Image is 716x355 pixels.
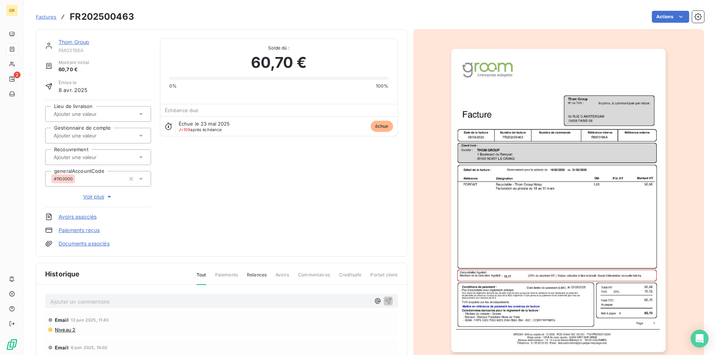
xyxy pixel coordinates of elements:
[55,317,69,323] span: Email
[451,49,666,352] img: invoice_thumbnail
[45,193,151,201] button: Voir plus
[652,11,689,23] button: Actions
[179,121,230,127] span: Échue le 23 mai 2025
[59,39,89,45] a: Thom Group
[36,13,56,20] a: Factures
[370,272,398,284] span: Portail client
[376,83,389,89] span: 100%
[55,345,69,351] span: Email
[169,83,177,89] span: 0%
[179,127,191,132] span: J+109
[59,213,97,221] a: Avoirs associés
[197,272,206,285] span: Tout
[36,14,56,20] span: Factures
[83,193,113,200] span: Voir plus
[71,345,108,350] span: 6 juin 2025, 10:02
[59,47,151,53] span: RM03186A
[53,111,128,117] input: Ajouter une valeur
[215,272,238,284] span: Paiements
[165,107,199,113] span: Échéance due
[59,86,88,94] span: 8 avr. 2025
[247,272,267,284] span: Relances
[59,226,100,234] a: Paiements reçus
[251,51,307,74] span: 60,70 €
[371,121,393,132] span: échue
[179,127,222,132] span: après échéance
[53,154,128,161] input: Ajouter une valeur
[6,4,18,16] div: GR
[54,327,75,333] span: Niveau 2
[71,318,109,322] span: 13 juin 2025, 11:43
[298,272,330,284] span: Commentaires
[339,272,362,284] span: Creditsafe
[59,79,88,86] span: Émise le
[691,330,709,348] div: Open Intercom Messenger
[169,45,389,51] span: Solde dû :
[45,269,80,279] span: Historique
[53,132,128,139] input: Ajouter une valeur
[276,272,289,284] span: Avoirs
[59,240,110,247] a: Documents associés
[14,72,21,78] span: 2
[70,10,134,23] h3: FR202500463
[6,339,18,351] img: Logo LeanPay
[54,177,73,181] span: 41100000
[59,59,89,66] span: Montant initial
[59,66,89,73] span: 60,70 €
